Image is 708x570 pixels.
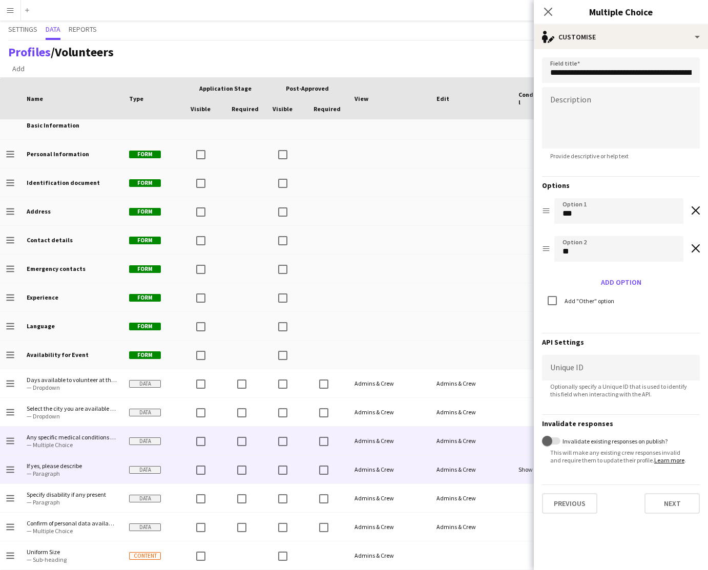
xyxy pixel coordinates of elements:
[286,85,329,92] span: Post-Approved
[27,179,100,186] b: Identification document
[55,44,114,60] span: Volunteers
[129,380,161,388] span: Data
[129,351,161,359] span: Form
[560,437,668,445] label: Invalidate existing responses on publish?
[27,384,117,391] span: — Dropdown
[314,105,341,113] span: Required
[27,412,117,420] span: — Dropdown
[27,433,117,441] span: Any specific medical conditions (E.g. allergy, disease, diet and etc.)
[597,274,645,290] button: Add option
[27,556,117,563] span: — Sub-heading
[129,552,161,560] span: Content
[129,294,161,302] span: Form
[27,405,117,412] span: Select the city you are available to volunteer in
[430,513,512,541] div: Admins & Crew
[348,455,430,483] div: Admins & Crew
[8,45,114,60] h1: /
[355,95,368,102] span: View
[430,455,512,483] div: Admins & Crew
[27,462,117,470] span: If yes, please describe
[129,208,161,216] span: Form
[12,64,25,73] span: Add
[348,369,430,397] div: Admins & Crew
[27,441,117,449] span: — Multiple Choice
[542,181,700,190] h3: Options
[199,85,252,92] span: Application stage
[129,437,161,445] span: Data
[518,91,552,106] span: Conditional
[27,519,117,527] span: Confirm of personal data availability to Third Party
[27,376,117,384] span: Days available to volunteer at the Tournament?
[534,25,708,49] div: Customise
[430,484,512,512] div: Admins & Crew
[27,150,89,158] b: Personal Information
[27,265,86,272] b: Emergency contacts
[348,398,430,426] div: Admins & Crew
[542,449,700,464] span: This will make any existing crew responses invalid and require them to update their profile. .
[129,265,161,273] span: Form
[129,323,161,330] span: Form
[232,105,259,113] span: Required
[542,493,597,514] button: Previous
[348,484,430,512] div: Admins & Crew
[27,236,73,244] b: Contact details
[129,95,143,102] span: Type
[512,455,558,483] div: Show
[534,5,708,18] h3: Multiple Choice
[8,26,37,33] span: Settings
[430,369,512,397] div: Admins & Crew
[436,95,449,102] span: Edit
[129,237,161,244] span: Form
[27,207,51,215] b: Address
[46,26,60,33] span: Data
[27,527,117,535] span: — Multiple Choice
[129,151,161,158] span: Form
[27,293,58,301] b: Experience
[129,179,161,187] span: Form
[27,351,89,358] b: Availability for Event
[69,26,97,33] span: Reports
[430,427,512,455] div: Admins & Crew
[542,383,700,398] span: Optionally specify a Unique ID that is used to identify this field when interacting with the API.
[129,409,161,416] span: Data
[542,337,700,347] h3: API Settings
[27,121,79,129] b: Basic Information
[542,152,637,160] span: Provide descriptive or help text
[348,427,430,455] div: Admins & Crew
[129,495,161,502] span: Data
[27,548,117,556] span: Uniform Size
[8,62,29,75] a: Add
[27,322,55,330] b: Language
[348,541,430,569] div: Admins & Crew
[27,470,117,477] span: — Paragraph
[191,105,211,113] span: Visible
[129,466,161,474] span: Data
[8,44,51,60] a: Profiles
[644,493,700,514] button: Next
[273,105,293,113] span: Visible
[563,297,614,305] label: Add "Other" option
[27,491,117,498] span: Specify disability if any present
[348,513,430,541] div: Admins & Crew
[542,419,700,428] h3: Invalidate responses
[27,95,43,102] span: Name
[430,398,512,426] div: Admins & Crew
[654,456,684,464] a: Learn more
[27,498,117,506] span: — Paragraph
[129,523,161,531] span: Data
